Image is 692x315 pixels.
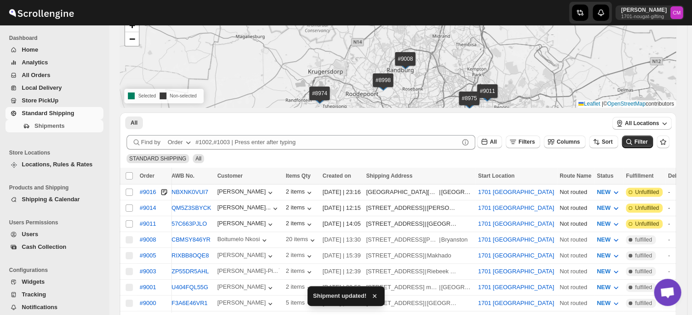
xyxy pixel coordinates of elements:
img: Marker [399,59,412,69]
button: Analytics [5,56,103,69]
span: Store PickUp [22,97,58,104]
span: All [490,139,497,145]
button: #9008 [140,236,156,243]
div: #9016 [140,189,156,195]
button: All Locations [612,117,672,130]
span: NEW [597,189,610,195]
button: Columns [544,136,585,148]
span: | [602,101,603,107]
button: 2 items [286,204,314,213]
span: Fulfillment [626,173,653,179]
div: [GEOGRAPHIC_DATA][PERSON_NAME], [PERSON_NAME] [366,188,439,197]
button: #9005 [140,252,156,259]
span: Locations, Rules & Rates [22,161,93,168]
span: fulfilled [635,252,652,259]
button: NEW [591,201,626,215]
span: All [131,119,137,126]
button: Shipping & Calendar [5,193,103,206]
span: Customer [217,173,243,179]
span: NEW [597,220,610,227]
span: NEW [597,204,610,211]
button: Boitumelo Nkosi [217,236,269,245]
span: Users Permissions [9,219,104,226]
span: Notifications [22,304,58,310]
button: CBMSY846YR [171,236,210,243]
button: Home [5,44,103,56]
span: Sort [602,139,613,145]
button: All Orders [5,69,103,82]
div: | [366,219,473,228]
button: F3A6E46VR1 [171,300,208,306]
span: NEW [597,252,610,259]
button: 5 items [286,299,314,308]
div: [DATE] | 15:39 [322,251,361,260]
button: Locations, Rules & Rates [5,158,103,171]
button: All [125,116,143,129]
span: All [195,155,201,162]
span: Items Qty [286,173,311,179]
div: | [366,188,473,197]
button: All [477,136,502,148]
span: All Locations [625,120,659,127]
button: Notifications [5,301,103,314]
span: Store Locations [9,149,104,156]
span: Filter [634,139,648,145]
button: #9014 [140,204,156,211]
div: | [366,251,473,260]
span: Tracking [22,291,46,298]
span: Users [22,231,38,237]
div: [PERSON_NAME] [217,283,275,292]
p: Selected [128,91,156,102]
div: [DATE] | 12:39 [322,267,361,276]
div: 2 items [286,267,314,276]
div: #9001 [140,284,156,291]
span: Find by [141,138,161,147]
button: Tracking [5,288,103,301]
span: Standard Shipping [22,110,74,116]
button: QM5Z3SBYCK [171,204,211,211]
button: NEW [591,248,626,263]
div: [PERSON_NAME]... [217,204,271,211]
button: NEW [591,280,626,295]
button: Sort [589,136,618,148]
div: 2 items [286,220,314,229]
div: #9000 [140,300,156,306]
span: Columns [556,139,580,145]
span: Created on [322,173,351,179]
div: | [366,267,473,276]
button: ZP55DR5AHL [171,268,209,275]
p: Non-selected [160,91,197,102]
span: fulfilled [635,284,652,291]
span: Configurations [9,267,104,274]
span: NEW [597,236,610,243]
div: [STREET_ADDRESS] [366,267,424,276]
button: RIXBB8OQE8 [171,252,209,259]
div: [PERSON_NAME] [217,220,275,229]
div: © contributors [576,100,676,108]
div: [PERSON_NAME] [427,204,458,213]
button: Filter [622,136,653,148]
p: 1701-nougat-gifting [621,14,667,19]
span: Status [597,173,614,179]
img: Marker [376,81,390,91]
span: Unfulfilled [635,204,659,212]
span: NEW [597,268,610,275]
span: Shipment updated! [313,291,366,300]
span: fulfilled [635,236,652,243]
button: 1701 [GEOGRAPHIC_DATA] [478,284,554,291]
div: #9003 [140,268,156,275]
div: [DATE] | 12:15 [322,204,361,213]
text: CM [673,10,680,15]
div: Bryanston [441,235,468,244]
button: [PERSON_NAME] [217,299,275,308]
button: Cash Collection [5,241,103,253]
span: Unfulfilled [635,189,659,196]
button: NEW [591,233,626,247]
div: Not routed [560,188,591,197]
a: OpenStreetMap [607,101,646,107]
div: | [366,299,473,308]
